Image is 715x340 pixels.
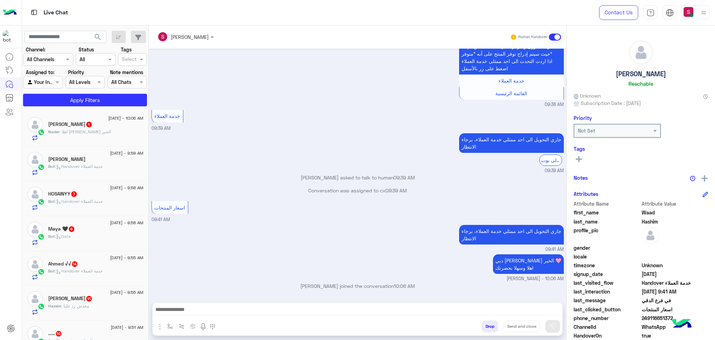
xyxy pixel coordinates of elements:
h6: Priority [574,115,592,121]
span: last_clicked_button [574,306,640,313]
img: Trigger scenario [179,324,184,329]
img: notes [690,176,695,181]
span: 11 [86,296,92,302]
span: : Handover خدمة العملاء [55,268,103,274]
span: last_interaction [574,288,640,295]
span: 2 [642,323,708,331]
span: Bot [48,234,55,239]
span: خدمة العملاء [154,113,180,119]
span: signup_date [574,270,640,278]
label: Assigned to: [26,69,54,76]
img: send message [549,323,556,330]
span: 6 [69,226,74,232]
a: Contact Us [599,5,638,20]
img: send voice note [199,323,207,331]
span: : Data [55,234,71,239]
img: userImage [684,7,693,17]
h6: Notes [574,175,588,181]
p: 13/9/2025, 9:41 AM [459,225,564,245]
span: gender [574,244,640,252]
span: Subscription Date : [DATE] [581,99,641,107]
span: [DATE] - 9:58 AM [110,220,143,226]
span: [PERSON_NAME] - 10:06 AM [507,276,564,282]
span: [DATE] - 9:51 AM [111,324,143,331]
span: Waad [642,209,708,216]
img: WhatsApp [38,303,45,310]
span: : Handover خدمة العملاء [55,199,103,204]
img: defaultAdmin.png [27,117,43,133]
span: Unknown [574,92,601,99]
button: Trigger scenario [176,320,187,332]
img: defaultAdmin.png [27,256,43,272]
span: timezone [574,262,640,269]
span: 10:06 AM [394,283,415,289]
span: first_name [574,209,640,216]
h5: HOSAINYY [48,191,78,197]
img: add [701,175,708,182]
h5: [PERSON_NAME] [616,70,666,78]
h5: Nader Lamloom [48,121,93,127]
img: tab [666,9,674,17]
img: WhatsApp [38,198,45,205]
img: tab [647,9,655,17]
button: search [89,31,106,46]
img: WhatsApp [38,268,45,275]
span: 10 [56,331,61,337]
label: Note mentions [110,69,143,76]
button: Apply Filters [23,94,147,106]
img: profile [699,8,708,17]
span: 09:38 AM [545,101,564,108]
span: اهلا سلمي صباح الخير [59,129,111,134]
span: last_name [574,218,640,225]
span: اسعار المنتجات [154,205,185,211]
p: [PERSON_NAME] asked to talk to human [152,174,564,181]
span: [DATE] - 9:55 AM [110,255,143,261]
span: القائمة الرئيسية [495,90,527,96]
button: create order [187,320,199,332]
span: 09:41 AM [545,246,564,253]
span: محدش رد عليا [61,303,89,309]
span: [DATE] - 9:59 AM [110,150,143,156]
img: hulul-logo.png [670,312,694,337]
span: 09:41 AM [152,217,170,222]
span: Hazem [48,303,61,309]
h5: Maya 🖤 [48,226,75,232]
p: 13/9/2025, 10:06 AM [493,254,564,274]
span: 09:39 AM [152,126,171,131]
small: Human Handover [518,34,547,40]
label: Tags [121,46,132,53]
h5: ..... [48,331,62,337]
span: Attribute Value [642,200,708,207]
span: null [642,244,708,252]
span: 2025-09-13T06:37:45.844Z [642,270,708,278]
span: locale [574,253,640,260]
img: tab [30,8,38,17]
img: defaultAdmin.png [27,221,43,237]
img: WhatsApp [38,233,45,240]
span: 09:39 AM [393,175,415,180]
h5: Hazem Elshatby [48,296,93,302]
p: [PERSON_NAME] joined the conversation [152,282,564,290]
span: Bot [48,164,55,169]
img: defaultAdmin.png [27,186,43,202]
span: null [642,253,708,260]
span: Bot [48,199,55,204]
span: خدمة العملاء [499,78,524,84]
a: tab [643,5,657,20]
img: create order [190,324,196,329]
span: HandoverOn [574,332,640,339]
span: في فرع الدقي [642,297,708,304]
p: 13/9/2025, 9:38 AM [459,33,564,75]
span: : Handover خدمة العملاء [55,164,103,169]
label: Channel: [26,46,45,53]
h6: Attributes [574,191,598,197]
img: select flow [167,324,173,329]
span: ChannelId [574,323,640,331]
span: last_visited_flow [574,279,640,286]
img: WhatsApp [38,129,45,136]
span: last_message [574,297,640,304]
span: Hashim [642,218,708,225]
p: Live Chat [44,8,68,17]
span: 09:39 AM [545,168,564,174]
div: Select [121,55,137,64]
